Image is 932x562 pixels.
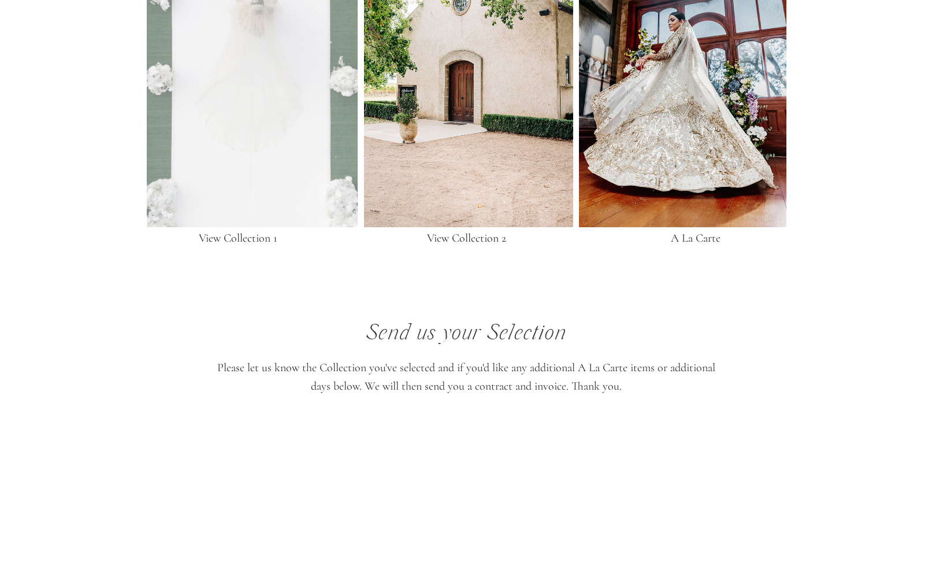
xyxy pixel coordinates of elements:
h3: View Collection 1 [168,232,308,250]
a: View Collection 2 [402,232,532,250]
h3: A La Carte [644,232,748,250]
h1: Send us your Selection [342,322,591,345]
h3: Please let us know the Collection you've selected and if you'd like any additional A La Carte ite... [215,358,718,399]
